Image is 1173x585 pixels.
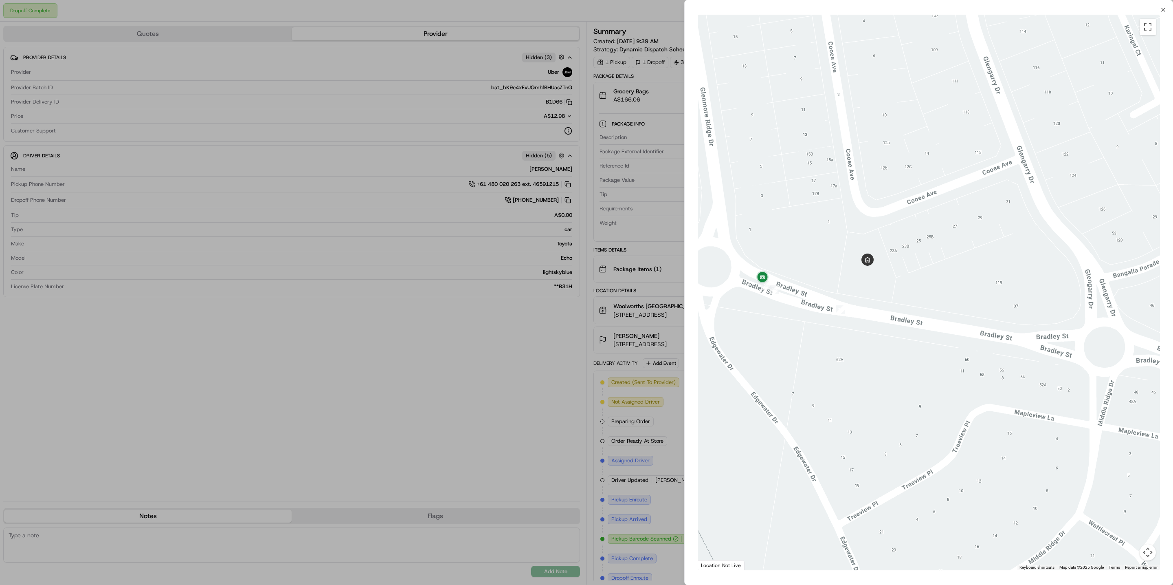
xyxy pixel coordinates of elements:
[700,560,727,570] img: Google
[1109,565,1120,570] a: Terms (opens in new tab)
[1140,19,1156,35] button: Toggle fullscreen view
[1140,544,1156,561] button: Map camera controls
[761,281,770,290] div: 21
[698,560,745,570] div: Location Not Live
[1125,565,1158,570] a: Report a map error
[770,285,779,294] div: 22
[700,560,727,570] a: Open this area in Google Maps (opens a new window)
[1059,565,1104,570] span: Map data ©2025 Google
[836,305,845,314] div: 20
[1019,565,1054,570] button: Keyboard shortcuts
